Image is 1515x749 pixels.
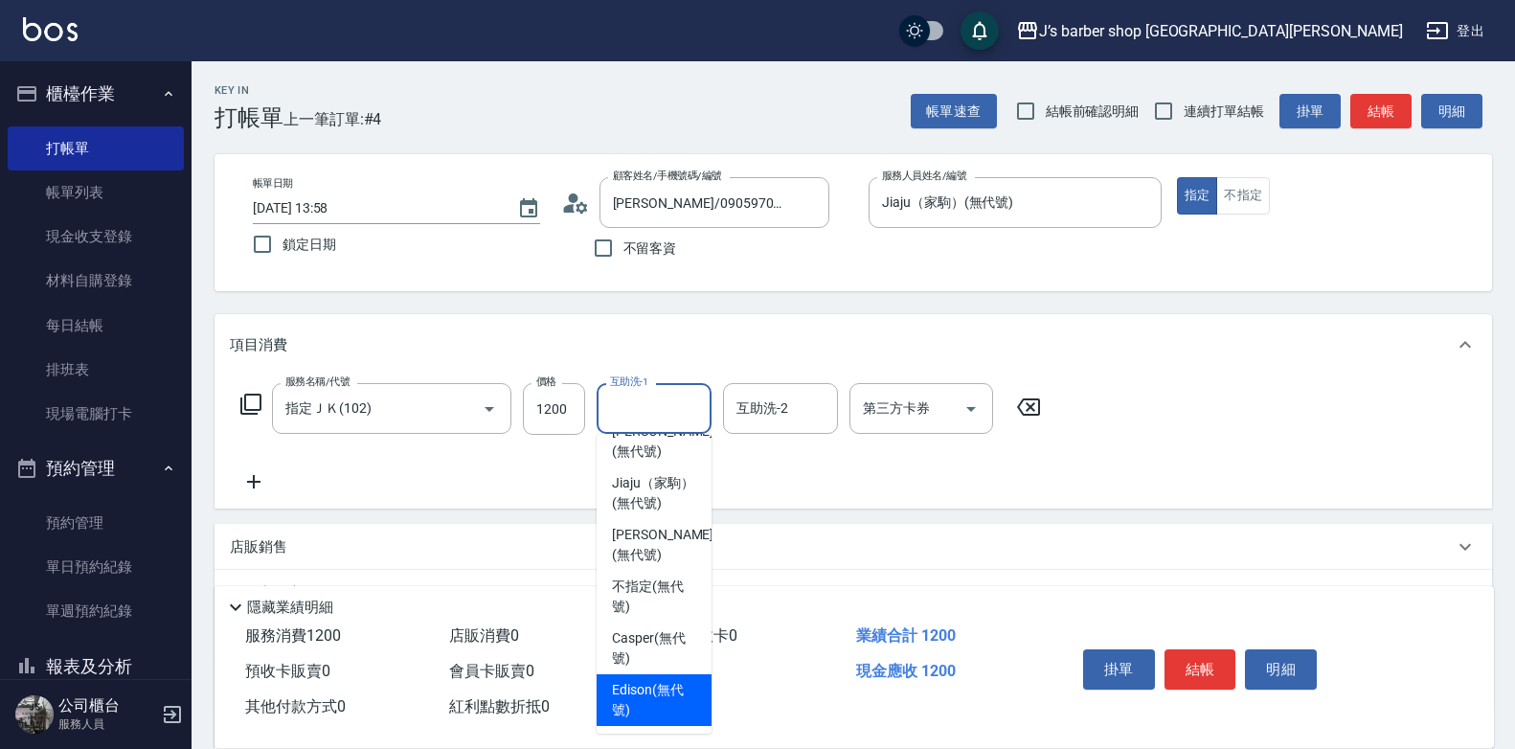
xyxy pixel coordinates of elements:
span: 現金應收 1200 [856,662,956,680]
span: 會員卡販賣 0 [449,662,534,680]
a: 單日預約紀錄 [8,545,184,589]
button: 掛單 [1279,94,1341,129]
button: 不指定 [1216,177,1270,215]
button: 指定 [1177,177,1218,215]
button: 明細 [1421,94,1482,129]
img: Logo [23,17,78,41]
a: 每日結帳 [8,304,184,348]
button: 結帳 [1350,94,1412,129]
button: 明細 [1245,649,1317,690]
button: 預約管理 [8,443,184,493]
button: Open [474,394,505,424]
h3: 打帳單 [215,104,283,131]
span: 店販消費 0 [449,626,519,645]
span: 結帳前確認明細 [1046,102,1140,122]
span: 不留客資 [623,238,677,259]
span: 連續打單結帳 [1184,102,1264,122]
div: 項目消費 [215,314,1492,375]
label: 服務人員姓名/編號 [882,169,966,183]
button: J’s barber shop [GEOGRAPHIC_DATA][PERSON_NAME] [1008,11,1411,51]
p: 店販銷售 [230,537,287,557]
a: 帳單列表 [8,170,184,215]
img: Person [15,695,54,734]
label: 顧客姓名/手機號碼/編號 [613,169,722,183]
h2: Key In [215,84,283,97]
p: 服務人員 [58,715,156,733]
a: 預約管理 [8,501,184,545]
a: 排班表 [8,348,184,392]
div: J’s barber shop [GEOGRAPHIC_DATA][PERSON_NAME] [1039,19,1403,43]
div: 店販銷售 [215,524,1492,570]
button: 掛單 [1083,649,1155,690]
span: 不指定 (無代號) [612,577,696,617]
p: 預收卡販賣 [230,583,302,603]
button: 帳單速查 [911,94,997,129]
input: YYYY/MM/DD hh:mm [253,193,498,224]
span: Casper (無代號) [612,628,696,669]
a: 材料自購登錄 [8,259,184,303]
button: 櫃檯作業 [8,69,184,119]
button: Choose date, selected date is 2025-09-10 [506,186,552,232]
span: Edison (無代號) [612,680,696,720]
label: 服務名稱/代號 [285,374,350,389]
span: 業績合計 1200 [856,626,956,645]
p: 隱藏業績明細 [247,598,333,618]
p: 項目消費 [230,335,287,355]
button: 登出 [1418,13,1492,49]
span: 鎖定日期 [283,235,336,255]
label: 價格 [536,374,556,389]
span: [PERSON_NAME] (無代號) [612,525,713,565]
a: 單週預約紀錄 [8,589,184,633]
span: 其他付款方式 0 [245,697,346,715]
span: 預收卡販賣 0 [245,662,330,680]
h5: 公司櫃台 [58,696,156,715]
span: Jiaju（家駒） (無代號) [612,473,696,513]
label: 帳單日期 [253,176,293,191]
span: 服務消費 1200 [245,626,341,645]
button: 報表及分析 [8,642,184,692]
a: 打帳單 [8,126,184,170]
label: 互助洗-1 [610,374,648,389]
span: [PERSON_NAME] (無代號) [612,421,713,462]
button: save [961,11,999,50]
button: 結帳 [1165,649,1236,690]
div: 預收卡販賣 [215,570,1492,616]
a: 現金收支登錄 [8,215,184,259]
span: 上一筆訂單:#4 [283,107,382,131]
a: 現場電腦打卡 [8,392,184,436]
span: 紅利點數折抵 0 [449,697,550,715]
button: Open [956,394,986,424]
